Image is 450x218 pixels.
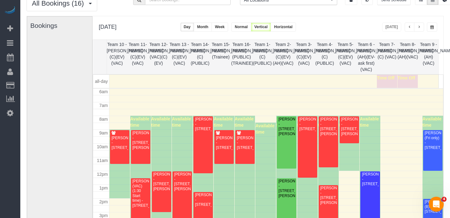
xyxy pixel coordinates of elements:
h3: Bookings [30,22,94,29]
th: Team 15- [PERSON_NAME] (Trainee) [210,40,231,74]
th: Team 14- [PERSON_NAME] (C) (PUBLIC) [190,40,210,74]
button: Month [194,23,212,32]
th: Team 5- [PERSON_NAME] (C)(EV)(VAC) [335,40,356,74]
span: 8am [99,117,108,122]
th: Team 11- [PERSON_NAME] (C)(EV)(VAC) [127,40,148,74]
div: [PERSON_NAME] - [STREET_ADDRESS] [299,117,316,131]
div: [PERSON_NAME] - [STREET_ADDRESS][PERSON_NAME] [132,131,149,150]
th: Team 1- [PERSON_NAME] (C)(PUBLIC) [252,40,272,74]
th: Team 2- [PERSON_NAME] (C)(EV)(AH)(VAC) [273,40,293,74]
th: Team 13 - [PERSON_NAME] (C)(EV)(VAC) [169,40,189,74]
span: 12pm [97,172,108,177]
h2: [DATE] [99,23,117,30]
span: 3pm [99,213,108,218]
th: Team 12- [PERSON_NAME] (VAC)(C)(EV) [148,40,169,74]
span: 10am [97,144,108,149]
th: Team 7- [PERSON_NAME] (C) (VAC) [377,40,397,74]
div: [PERSON_NAME] - [STREET_ADDRESS] [216,136,232,150]
button: Vertical [251,23,271,32]
div: [PERSON_NAME] - [STREET_ADDRESS] [195,193,212,207]
button: Day [180,23,194,32]
th: Team 16- [PERSON_NAME] (PUBLIC)(TRAINEE) [231,40,252,74]
span: Available time [360,116,379,128]
div: [PERSON_NAME] - [STREET_ADDRESS][PERSON_NAME] [320,186,337,205]
button: Week [212,23,228,32]
th: Team 4- [PERSON_NAME] (C)(PUBLIC) [314,40,335,74]
span: Time Off [397,75,415,80]
span: Available time [318,116,337,128]
span: 7am [99,103,108,108]
span: Available time [214,116,233,128]
div: [PERSON_NAME] - [STREET_ADDRESS][PERSON_NAME] [153,172,170,191]
img: Automaid Logo [4,6,16,15]
div: [PERSON_NAME] - [STREET_ADDRESS] [195,117,212,131]
div: [PERSON_NAME] - [STREET_ADDRESS] [237,136,253,150]
span: 11am [97,158,108,163]
th: Team 6 - [PERSON_NAME] (AH)(EV-ask first)(VAC) [356,40,377,74]
span: Available time [130,116,149,128]
button: Normal [231,23,251,32]
th: Team 9 - [PERSON_NAME] (AH) (VAC) [418,40,439,74]
div: [PERSON_NAME] - [STREET_ADDRESS][PERSON_NAME] [174,172,191,191]
div: [PERSON_NAME] (B) - [STREET_ADDRESS] [424,200,442,214]
th: Team 8- [PERSON_NAME] (AH)(VAC) [397,40,418,74]
span: 6am [99,89,108,94]
span: 9am [99,130,108,135]
button: [DATE] [382,23,402,32]
span: 4 [442,197,447,202]
span: Available time [109,130,128,141]
th: Team 3- [PERSON_NAME] (C)(EV)(VAC) [293,40,314,74]
div: [PERSON_NAME] (VAC)(1:30 Start time) - [STREET_ADDRESS] [132,179,149,208]
span: Available time [151,116,170,128]
span: Available time [172,116,191,128]
span: Available time [276,116,295,128]
span: Available time [193,116,212,128]
div: [PERSON_NAME] - [STREET_ADDRESS][PERSON_NAME] [278,179,295,198]
div: [PERSON_NAME] - [STREET_ADDRESS][PERSON_NAME] [341,117,358,136]
div: [PERSON_NAME] - [STREET_ADDRESS][PERSON_NAME] [278,117,295,136]
th: Team 10 - [PERSON_NAME] (C)(EV)(VAC) [107,40,127,74]
span: 1pm [99,185,108,190]
span: Available time [255,123,274,134]
div: [PERSON_NAME] - [STREET_ADDRESS][PERSON_NAME] [320,117,337,136]
iframe: Intercom live chat [429,197,444,212]
span: Available time [422,116,442,128]
button: Horizontal [271,23,296,32]
div: [PERSON_NAME] (Fri only) - [STREET_ADDRESS] [424,131,442,150]
span: Available time [235,116,254,128]
span: Available time [297,116,316,128]
span: Available time [339,116,358,128]
div: [PERSON_NAME] - [STREET_ADDRESS] [111,136,128,150]
div: [PERSON_NAME] - [STREET_ADDRESS] [362,172,378,186]
span: 2pm [99,199,108,204]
